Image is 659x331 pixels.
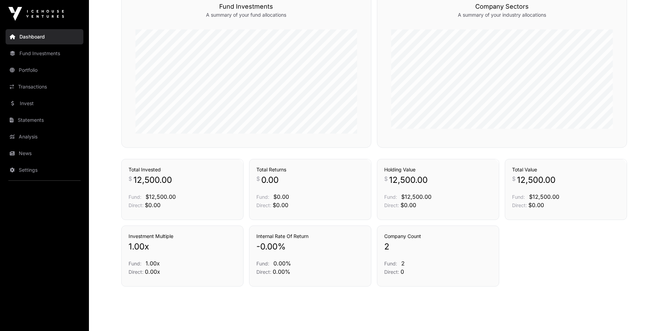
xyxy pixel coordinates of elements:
[401,268,404,275] span: 0
[512,202,527,208] span: Direct:
[512,166,620,173] h3: Total Value
[145,241,149,252] span: x
[129,194,141,200] span: Fund:
[256,269,271,275] span: Direct:
[384,233,492,240] h3: Company Count
[401,193,431,200] span: $12,500.00
[391,11,613,18] p: A summary of your industry allocations
[261,175,279,186] span: 0.00
[6,79,83,94] a: Transactions
[133,175,172,186] span: 12,500.00
[512,175,516,183] span: $
[529,193,559,200] span: $12,500.00
[129,261,141,266] span: Fund:
[384,202,399,208] span: Direct:
[129,166,236,173] h3: Total Invested
[6,162,83,178] a: Settings
[256,175,260,183] span: $
[129,241,145,252] span: 1.00
[135,11,357,18] p: A summary of your fund allocations
[6,46,83,61] a: Fund Investments
[145,268,160,275] span: 0.00x
[135,2,357,11] h3: Fund Investments
[517,175,555,186] span: 12,500.00
[256,233,364,240] h3: Internal Rate Of Return
[389,175,428,186] span: 12,500.00
[256,194,269,200] span: Fund:
[384,269,399,275] span: Direct:
[528,202,544,209] span: $0.00
[129,269,143,275] span: Direct:
[146,260,160,267] span: 1.00x
[273,193,289,200] span: $0.00
[6,146,83,161] a: News
[391,2,613,11] h3: Company Sectors
[512,194,525,200] span: Fund:
[129,202,143,208] span: Direct:
[278,241,286,252] span: %
[129,175,132,183] span: $
[256,202,271,208] span: Direct:
[6,129,83,144] a: Analysis
[384,166,492,173] h3: Holding Value
[256,241,278,252] span: -0.00
[401,260,405,267] span: 2
[256,166,364,173] h3: Total Returns
[384,241,389,252] span: 2
[6,62,83,78] a: Portfolio
[129,233,236,240] h3: Investment Multiple
[273,268,290,275] span: 0.00%
[256,261,269,266] span: Fund:
[145,202,160,209] span: $0.00
[273,260,291,267] span: 0.00%
[384,175,388,183] span: $
[8,7,64,21] img: Icehouse Ventures Logo
[624,298,659,331] iframe: Chat Widget
[273,202,288,209] span: $0.00
[6,112,83,128] a: Statements
[6,96,83,111] a: Invest
[146,193,176,200] span: $12,500.00
[6,29,83,44] a: Dashboard
[384,261,397,266] span: Fund:
[401,202,416,209] span: $0.00
[384,194,397,200] span: Fund:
